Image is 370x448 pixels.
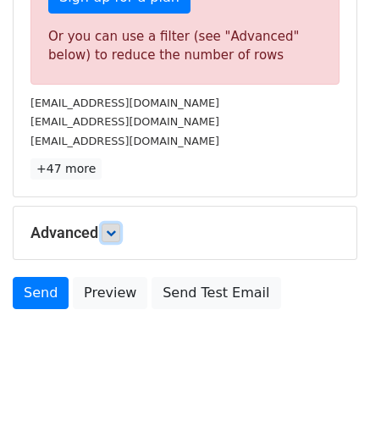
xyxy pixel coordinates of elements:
small: [EMAIL_ADDRESS][DOMAIN_NAME] [30,135,219,147]
a: Preview [73,277,147,309]
a: Send Test Email [152,277,280,309]
iframe: Chat Widget [285,367,370,448]
small: [EMAIL_ADDRESS][DOMAIN_NAME] [30,97,219,109]
a: +47 more [30,158,102,180]
h5: Advanced [30,224,340,242]
div: Or you can use a filter (see "Advanced" below) to reduce the number of rows [48,27,322,65]
small: [EMAIL_ADDRESS][DOMAIN_NAME] [30,115,219,128]
a: Send [13,277,69,309]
